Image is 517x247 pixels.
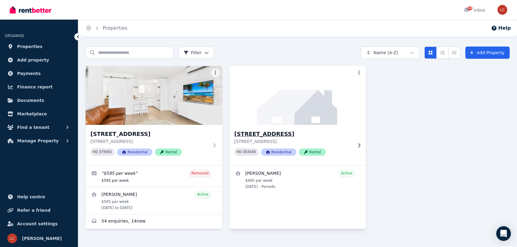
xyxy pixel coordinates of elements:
[424,47,460,59] div: View options
[86,166,222,187] a: Edit listing: $595 per week
[211,69,220,77] button: More options
[497,5,507,15] img: Laura Coroneos
[78,20,135,37] nav: Breadcrumb
[448,47,460,59] button: Expanded list view
[17,124,50,131] span: Find a tenant
[229,166,366,193] a: View details for Aminah Hassan
[261,148,296,156] span: Residential
[86,66,222,125] img: 1/5 Mahia Terrace, Kings Beach
[229,66,366,166] a: 3/45 Merthyr Rd, New Farm[STREET_ADDRESS][STREET_ADDRESS]PID 354445ResidentialRental
[10,5,51,14] img: RentBetter
[361,47,420,59] button: Name (A-Z)
[86,66,222,166] a: 1/5 Mahia Terrace, Kings Beach[STREET_ADDRESS][STREET_ADDRESS]PID 379461ResidentialRental
[17,70,41,77] span: Payments
[464,7,485,13] div: Inbox
[90,130,209,138] h3: [STREET_ADDRESS]
[99,150,112,154] code: 379461
[5,204,73,216] a: Refer a friend
[496,226,511,241] div: Open Intercom Messenger
[243,150,256,154] code: 354445
[86,187,222,214] a: View details for David Skidmore
[17,56,49,64] span: Add property
[17,220,58,227] span: Account settings
[355,69,363,77] button: More options
[90,138,209,144] p: [STREET_ADDRESS]
[17,97,44,104] span: Documents
[17,110,47,118] span: Marketplace
[22,235,62,242] span: [PERSON_NAME]
[5,81,73,93] a: Finance report
[234,130,353,138] h3: [STREET_ADDRESS]
[5,218,73,230] a: Account settings
[7,234,17,243] img: Laura Coroneos
[86,214,222,229] a: Enquiries for 1/5 Mahia Terrace, Kings Beach
[234,138,353,144] p: [STREET_ADDRESS]
[17,83,53,91] span: Finance report
[103,25,127,31] a: Properties
[117,148,152,156] span: Residential
[184,50,202,56] span: Filter
[465,47,510,59] a: Add Property
[178,47,214,59] button: Filter
[468,6,472,10] span: 14
[424,47,437,59] button: Card view
[17,193,45,200] span: Help centre
[17,207,50,214] span: Refer a friend
[436,47,449,59] button: Compact list view
[5,40,73,53] a: Properties
[5,54,73,66] a: Add property
[17,43,42,50] span: Properties
[5,121,73,133] button: Find a tenant
[5,191,73,203] a: Help centre
[155,148,182,156] span: Rental
[5,67,73,80] a: Payments
[226,65,369,126] img: 3/45 Merthyr Rd, New Farm
[5,34,24,38] span: ORGANISE
[5,94,73,107] a: Documents
[373,50,398,56] span: Name (A-Z)
[237,150,242,154] small: PID
[491,24,511,32] button: Help
[93,150,98,154] small: PID
[299,148,326,156] span: Rental
[5,108,73,120] a: Marketplace
[17,137,59,144] span: Manage Property
[5,135,73,147] button: Manage Property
